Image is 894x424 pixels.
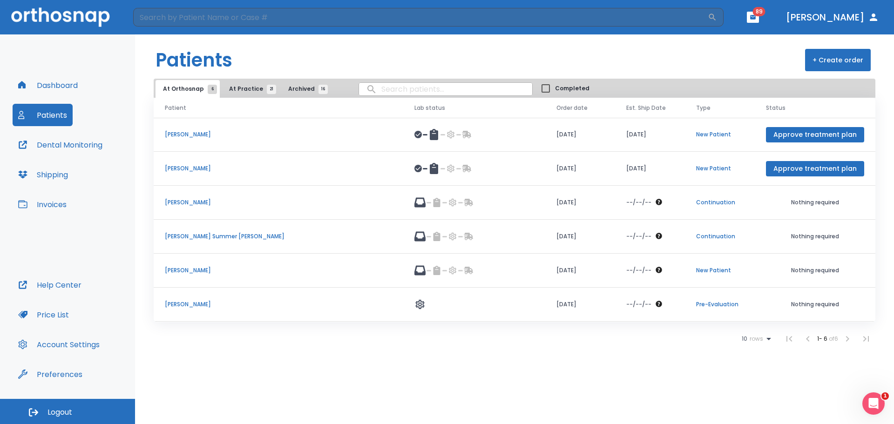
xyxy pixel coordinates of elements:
iframe: Intercom live chat [862,392,885,415]
button: [PERSON_NAME] [782,9,883,26]
span: rows [747,336,763,342]
p: New Patient [696,266,744,275]
p: Continuation [696,198,744,207]
span: 21 [267,85,276,94]
input: Search by Patient Name or Case # [133,8,708,27]
p: [PERSON_NAME] Summer [PERSON_NAME] [165,232,392,241]
p: New Patient [696,164,744,173]
span: Patient [165,104,186,112]
p: [PERSON_NAME] [165,130,392,139]
p: --/--/-- [626,266,651,275]
button: Help Center [13,274,87,296]
td: [DATE] [545,288,615,322]
input: search [359,80,532,98]
td: [DATE] [545,152,615,186]
td: [DATE] [545,186,615,220]
button: Dental Monitoring [13,134,108,156]
span: Order date [556,104,588,112]
span: 10 [742,336,747,342]
p: [PERSON_NAME] [165,164,392,173]
div: The date will be available after approving treatment plan [626,266,674,275]
span: 1 [881,392,889,400]
td: [DATE] [615,152,685,186]
button: Account Settings [13,333,105,356]
p: --/--/-- [626,300,651,309]
span: 89 [753,7,765,16]
span: Type [696,104,711,112]
button: Approve treatment plan [766,127,864,142]
p: --/--/-- [626,232,651,241]
img: Orthosnap [11,7,110,27]
p: [PERSON_NAME] [165,300,392,309]
td: [DATE] [615,118,685,152]
span: Status [766,104,786,112]
p: Nothing required [766,266,864,275]
div: The date will be available after approving treatment plan [626,232,674,241]
p: New Patient [696,130,744,139]
div: Tooltip anchor [81,370,89,378]
p: Nothing required [766,198,864,207]
span: Est. Ship Date [626,104,666,112]
span: 6 [208,85,217,94]
h1: Patients [156,46,232,74]
button: Dashboard [13,74,83,96]
p: [PERSON_NAME] [165,266,392,275]
td: [DATE] [545,220,615,254]
button: Approve treatment plan [766,161,864,176]
p: Continuation [696,232,744,241]
div: The date will be available after approving treatment plan [626,300,674,309]
button: Preferences [13,363,88,385]
div: The date will be available after approving treatment plan [626,198,674,207]
span: Lab status [414,104,445,112]
button: + Create order [805,49,871,71]
span: At Orthosnap [163,85,212,93]
span: Completed [555,84,589,93]
button: Price List [13,303,74,326]
p: Pre-Evaluation [696,300,744,309]
div: tabs [156,80,332,98]
button: Invoices [13,193,72,215]
span: Logout [47,407,72,417]
span: At Practice [229,85,271,93]
span: 16 [318,85,328,94]
p: Nothing required [766,232,864,241]
p: Nothing required [766,300,864,309]
p: --/--/-- [626,198,651,207]
p: [PERSON_NAME] [165,198,392,207]
td: [DATE] [545,118,615,152]
span: Archived [288,85,323,93]
td: [DATE] [545,254,615,288]
span: 1 - 6 [817,335,829,343]
button: Shipping [13,163,74,186]
span: of 6 [829,335,838,343]
button: Patients [13,104,73,126]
